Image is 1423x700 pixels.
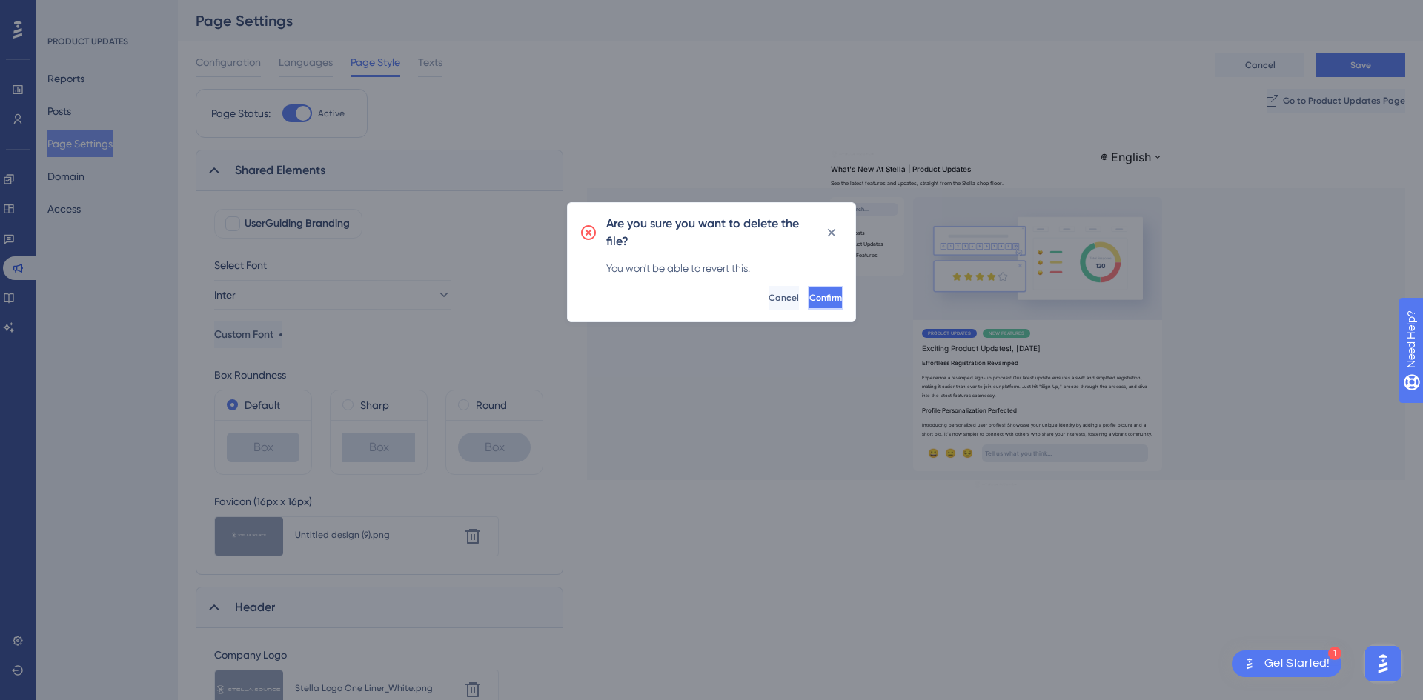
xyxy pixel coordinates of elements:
h2: Are you sure you want to delete the file? [606,215,820,250]
div: Open Get Started! checklist, remaining modules: 1 [1232,650,1341,677]
div: 1 [1328,647,1341,660]
span: Confirm [809,292,842,304]
div: You won't be able to revert this. [606,259,843,277]
img: launcher-image-alternative-text [1241,655,1258,673]
iframe: UserGuiding AI Assistant Launcher [1361,641,1405,686]
span: Need Help? [35,4,93,21]
span: Cancel [769,292,799,304]
div: Get Started! [1264,656,1330,672]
